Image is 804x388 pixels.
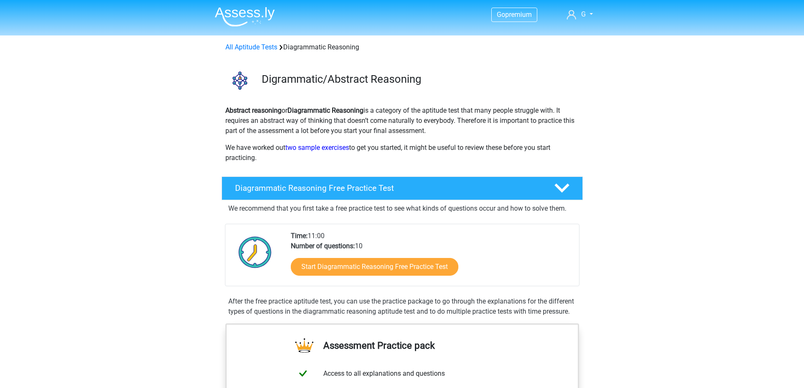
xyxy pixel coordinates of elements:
[291,258,458,276] a: Start Diagrammatic Reasoning Free Practice Test
[228,203,576,214] p: We recommend that you first take a free practice test to see what kinds of questions occur and ho...
[505,11,532,19] span: premium
[291,242,355,250] b: Number of questions:
[497,11,505,19] span: Go
[285,144,349,152] a: two sample exercises
[581,10,586,18] span: G
[291,232,308,240] b: Time:
[563,9,596,19] a: G
[235,183,541,193] h4: Diagrammatic Reasoning Free Practice Test
[225,143,579,163] p: We have worked out to get you started, it might be useful to review these before you start practi...
[215,7,275,27] img: Assessly
[225,43,277,51] a: All Aptitude Tests
[225,106,579,136] p: or is a category of the aptitude test that many people struggle with. It requires an abstract way...
[284,231,579,286] div: 11:00 10
[234,231,276,273] img: Clock
[222,62,258,98] img: diagrammatic reasoning
[218,176,586,200] a: Diagrammatic Reasoning Free Practice Test
[225,106,282,114] b: Abstract reasoning
[492,9,537,20] a: Gopremium
[262,73,576,86] h3: Digrammatic/Abstract Reasoning
[222,42,582,52] div: Diagrammatic Reasoning
[287,106,363,114] b: Diagrammatic Reasoning
[225,296,579,317] div: After the free practice aptitude test, you can use the practice package to go through the explana...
